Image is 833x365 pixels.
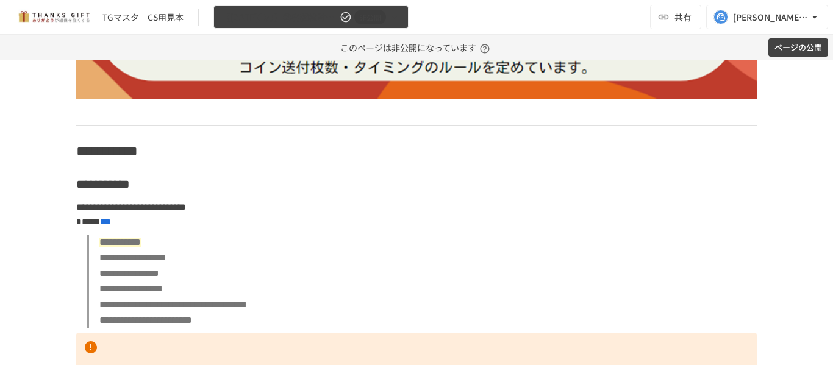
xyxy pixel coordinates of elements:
div: [PERSON_NAME][EMAIL_ADDRESS][DOMAIN_NAME] [733,10,809,25]
span: 非公開 [354,11,386,24]
span: 【[DATE]●月】②各種検討項目のすり合わせ/ THANKS GIFTキックオフMTG [221,10,337,25]
button: ページの公開 [768,38,828,57]
button: 【[DATE]●月】②各種検討項目のすり合わせ/ THANKS GIFTキックオフMTG非公開 [213,5,409,29]
button: 共有 [650,5,701,29]
p: このページは非公開になっています [340,35,493,60]
span: 共有 [674,10,692,24]
button: [PERSON_NAME][EMAIL_ADDRESS][DOMAIN_NAME] [706,5,828,29]
div: TGマスタ CS用見本 [102,11,184,24]
img: mMP1OxWUAhQbsRWCurg7vIHe5HqDpP7qZo7fRoNLXQh [15,7,93,27]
